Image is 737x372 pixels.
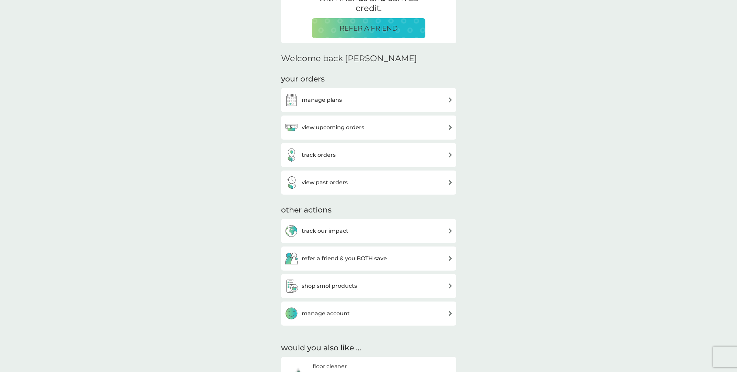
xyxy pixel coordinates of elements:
[448,311,453,316] img: arrow right
[448,256,453,261] img: arrow right
[281,343,456,353] h2: would you also like ...
[302,227,348,236] h3: track our impact
[312,18,425,38] button: REFER A FRIEND
[302,282,357,291] h3: shop smol products
[339,23,398,34] p: REFER A FRIEND
[448,152,453,157] img: arrow right
[448,283,453,288] img: arrow right
[448,228,453,233] img: arrow right
[448,97,453,102] img: arrow right
[302,178,348,187] h3: view past orders
[302,123,364,132] h3: view upcoming orders
[281,54,417,64] h2: Welcome back [PERSON_NAME]
[313,362,355,371] h6: floor cleaner
[302,254,387,263] h3: refer a friend & you BOTH save
[448,180,453,185] img: arrow right
[302,151,336,160] h3: track orders
[281,205,332,216] h3: other actions
[448,125,453,130] img: arrow right
[302,96,342,105] h3: manage plans
[302,309,350,318] h3: manage account
[281,74,325,85] h3: your orders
